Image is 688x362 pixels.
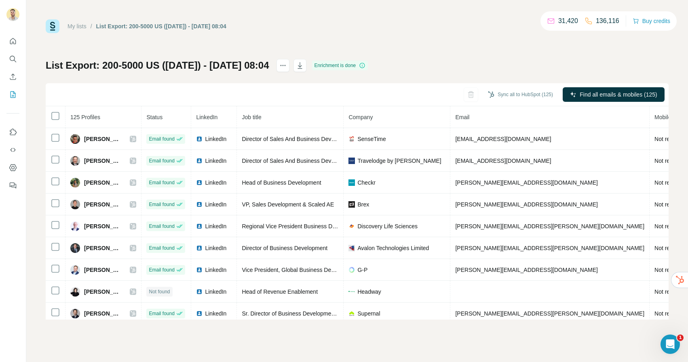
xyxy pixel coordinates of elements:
img: LinkedIn logo [196,179,203,186]
button: Feedback [6,178,19,193]
img: Avatar [70,221,80,231]
img: Avatar [70,243,80,253]
span: [PERSON_NAME][EMAIL_ADDRESS][DOMAIN_NAME] [455,179,597,186]
span: [PERSON_NAME] [84,244,122,252]
span: [EMAIL_ADDRESS][DOMAIN_NAME] [455,136,551,142]
button: actions [276,59,289,72]
span: Email found [149,201,174,208]
span: Vice President, Global Business Development [242,267,357,273]
div: List Export: 200-5000 US ([DATE]) - [DATE] 08:04 [96,22,226,30]
img: company-logo [348,223,355,229]
span: Job title [242,114,261,120]
span: [PERSON_NAME] [84,157,122,165]
img: company-logo [348,179,355,186]
span: Head of Revenue Enablement [242,288,318,295]
span: SenseTime [357,135,386,143]
span: Travelodge by [PERSON_NAME] [357,157,441,165]
img: company-logo [348,158,355,164]
span: [PERSON_NAME][EMAIL_ADDRESS][PERSON_NAME][DOMAIN_NAME] [455,245,644,251]
span: Company [348,114,373,120]
span: [PERSON_NAME] [84,200,122,208]
img: company-logo [348,291,355,292]
span: [PERSON_NAME] [84,288,122,296]
p: 136,116 [596,16,619,26]
span: [PERSON_NAME][EMAIL_ADDRESS][PERSON_NAME][DOMAIN_NAME] [455,223,644,229]
img: LinkedIn logo [196,136,203,142]
span: Find all emails & mobiles (125) [580,90,657,99]
span: Email found [149,223,174,230]
span: Email found [149,310,174,317]
button: Find all emails & mobiles (125) [563,87,665,102]
span: Brex [357,200,369,208]
img: Avatar [70,156,80,166]
span: Email found [149,244,174,252]
span: Status [146,114,163,120]
span: Head of Business Development [242,179,321,186]
span: LinkedIn [205,179,226,187]
img: Avatar [70,178,80,187]
img: LinkedIn logo [196,288,203,295]
img: LinkedIn logo [196,158,203,164]
h1: List Export: 200-5000 US ([DATE]) - [DATE] 08:04 [46,59,269,72]
span: Email [455,114,469,120]
img: Surfe Logo [46,19,59,33]
button: Search [6,52,19,66]
img: LinkedIn logo [196,223,203,229]
span: Email found [149,266,174,274]
img: company-logo [348,245,355,251]
span: LinkedIn [205,135,226,143]
span: [PERSON_NAME] [84,179,122,187]
img: Avatar [70,200,80,209]
button: My lists [6,87,19,102]
span: [PERSON_NAME][EMAIL_ADDRESS][DOMAIN_NAME] [455,267,597,273]
img: LinkedIn logo [196,267,203,273]
img: LinkedIn logo [196,201,203,208]
iframe: Intercom live chat [661,335,680,354]
span: Director of Sales And Business Development [242,158,355,164]
span: Not found [149,288,170,295]
span: VP, Sales Development & Scaled AE [242,201,334,208]
button: Use Surfe on LinkedIn [6,125,19,139]
span: [PERSON_NAME][EMAIL_ADDRESS][PERSON_NAME][DOMAIN_NAME] [455,310,644,317]
span: LinkedIn [205,157,226,165]
img: company-logo [348,310,355,317]
button: Dashboard [6,160,19,175]
button: Buy credits [633,15,670,27]
button: Use Surfe API [6,143,19,157]
span: Email found [149,179,174,186]
img: Avatar [70,287,80,297]
span: Director of Business Development [242,245,327,251]
span: 125 Profiles [70,114,100,120]
span: [PERSON_NAME] [84,222,122,230]
span: Supernal [357,309,380,318]
a: My lists [68,23,87,29]
div: Enrichment is done [312,61,368,70]
span: G-P [357,266,367,274]
span: [PERSON_NAME] [84,135,122,143]
span: LinkedIn [196,114,217,120]
span: Discovery Life Sciences [357,222,418,230]
img: Avatar [70,134,80,144]
span: Avalon Technologies Limited [357,244,429,252]
span: LinkedIn [205,266,226,274]
span: 1 [677,335,684,341]
span: LinkedIn [205,309,226,318]
img: Avatar [70,309,80,318]
span: Headway [357,288,381,296]
img: company-logo [348,201,355,208]
span: Email found [149,157,174,164]
span: LinkedIn [205,244,226,252]
span: Checkr [357,179,375,187]
p: 31,420 [558,16,578,26]
span: [PERSON_NAME][EMAIL_ADDRESS][DOMAIN_NAME] [455,201,597,208]
img: Avatar [6,8,19,21]
img: LinkedIn logo [196,310,203,317]
button: Enrich CSV [6,69,19,84]
img: company-logo [348,136,355,142]
span: [PERSON_NAME] [84,266,122,274]
img: LinkedIn logo [196,245,203,251]
span: Email found [149,135,174,143]
span: Mobile [654,114,671,120]
span: Sr. Director of Business Development (Interim) [242,310,359,317]
img: company-logo [348,267,355,273]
